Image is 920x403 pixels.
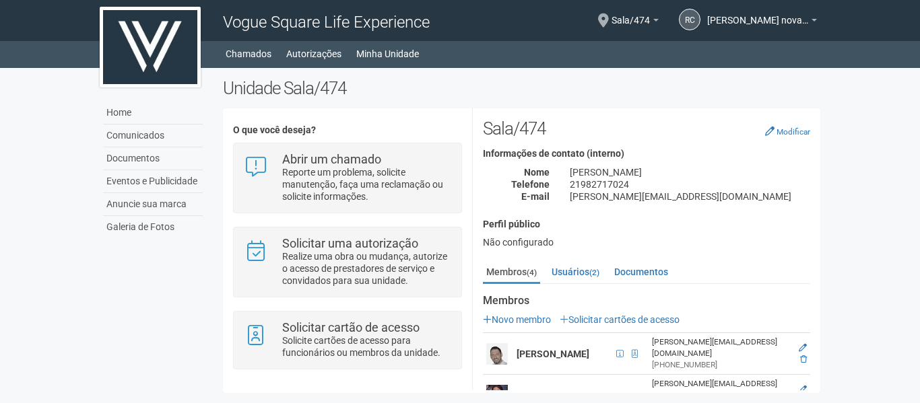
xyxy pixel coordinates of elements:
a: Excluir membro [800,355,807,364]
div: Não configurado [483,236,810,248]
h4: O que você deseja? [233,125,461,135]
a: Modificar [765,126,810,137]
div: [PERSON_NAME][EMAIL_ADDRESS][DOMAIN_NAME] [560,190,820,203]
a: Editar membro [799,385,807,394]
small: (2) [589,268,599,277]
a: Documentos [611,262,671,282]
a: Chamados [226,44,271,63]
img: user.png [486,343,508,365]
div: [PHONE_NUMBER] [652,359,787,371]
div: [PERSON_NAME][EMAIL_ADDRESS][DOMAIN_NAME] [652,378,787,401]
img: logo.jpg [100,7,201,87]
p: Reporte um problema, solicite manutenção, faça uma reclamação ou solicite informações. [282,166,451,203]
small: Modificar [777,127,810,137]
strong: E-mail [521,191,550,202]
a: Novo membro [483,314,551,325]
strong: Nome [524,167,550,178]
a: Sala/474 [612,17,659,28]
a: Documentos [103,147,203,170]
a: Solicitar cartões de acesso [560,314,680,325]
a: Autorizações [286,44,341,63]
a: [PERSON_NAME] novaes [707,17,817,28]
h2: Sala/474 [483,118,810,139]
a: Membros(4) [483,262,540,284]
a: Usuários(2) [548,262,603,282]
p: Realize uma obra ou mudança, autorize o acesso de prestadores de serviço e convidados para sua un... [282,250,451,287]
span: Sala/474 [612,2,650,26]
strong: Telefone [511,179,550,190]
h4: Perfil público [483,219,810,229]
div: 21982717024 [560,178,820,190]
span: renato coutinho novaes [707,2,808,26]
strong: [PERSON_NAME] [517,390,589,401]
small: (4) [527,268,537,277]
a: rc [679,9,700,30]
h2: Unidade Sala/474 [223,78,820,98]
a: Home [103,102,203,124]
a: Galeria de Fotos [103,216,203,238]
strong: Solicitar uma autorização [282,236,418,250]
p: Solicite cartões de acesso para funcionários ou membros da unidade. [282,334,451,359]
a: Editar membro [799,343,807,353]
a: Anuncie sua marca [103,193,203,216]
a: Solicitar cartão de acesso Solicite cartões de acesso para funcionários ou membros da unidade. [244,322,451,359]
div: [PERSON_NAME][EMAIL_ADDRESS][DOMAIN_NAME] [652,336,787,359]
h4: Informações de contato (interno) [483,149,810,159]
a: Minha Unidade [356,44,419,63]
span: Vogue Square Life Experience [223,13,430,32]
strong: [PERSON_NAME] [517,349,589,359]
a: Solicitar uma autorização Realize uma obra ou mudança, autorize o acesso de prestadores de serviç... [244,237,451,287]
a: Eventos e Publicidade [103,170,203,193]
strong: Solicitar cartão de acesso [282,320,420,334]
strong: Membros [483,295,810,307]
div: [PERSON_NAME] [560,166,820,178]
a: Comunicados [103,124,203,147]
strong: Abrir um chamado [282,152,381,166]
a: Abrir um chamado Reporte um problema, solicite manutenção, faça uma reclamação ou solicite inform... [244,153,451,203]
